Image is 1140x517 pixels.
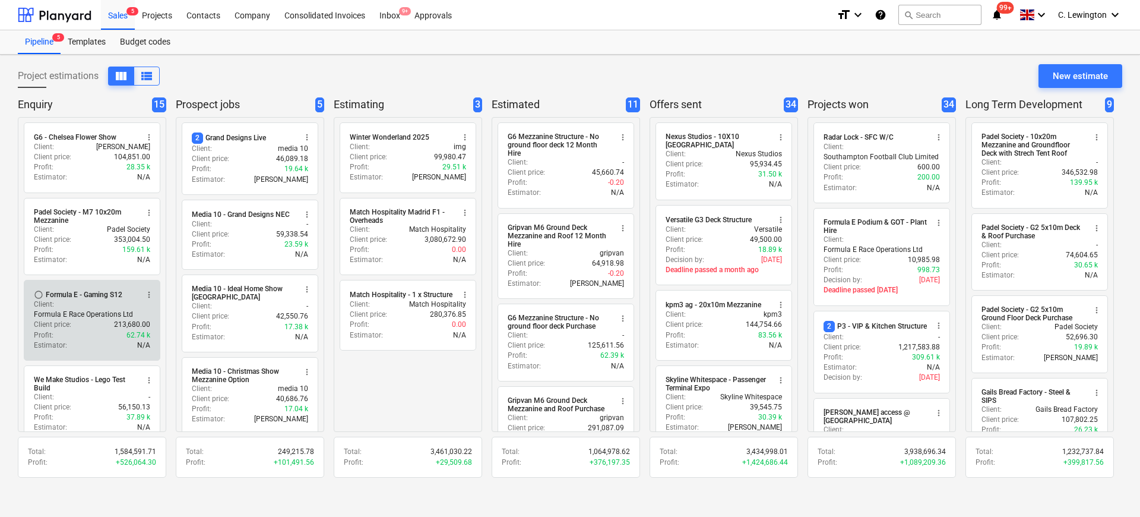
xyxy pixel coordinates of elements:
[824,285,940,295] p: Deadline passed [DATE]
[140,69,154,83] span: View as columns
[34,235,71,245] p: Client price :
[666,300,761,310] div: kpm3 ag - 20x10m Mezzanine
[34,402,71,412] p: Client price :
[334,97,468,112] p: Estimating
[611,188,624,198] p: N/A
[350,225,370,235] p: Client :
[350,330,383,341] p: Estimator :
[666,215,752,225] div: Versatile G3 Deck Structure
[898,5,981,25] button: Search
[61,30,113,54] a: Templates
[981,342,1001,352] p: Profit :
[508,279,541,289] p: Estimator :
[824,275,862,285] p: Decision by :
[453,330,466,341] p: N/A
[144,133,154,142] span: more_vert
[824,172,843,182] p: Profit :
[991,8,1003,22] i: notifications
[508,258,545,269] p: Client price :
[837,8,851,22] i: format_size
[508,157,528,168] p: Client :
[1085,188,1098,198] p: N/A
[666,310,686,320] p: Client :
[278,384,308,394] p: media 10
[666,255,704,265] p: Decision by :
[875,8,886,22] i: Knowledge base
[746,320,782,330] p: 144,754.66
[776,376,786,385] span: more_vert
[754,225,782,235] p: Versatile
[824,362,857,373] p: Estimator :
[600,248,624,258] p: gripvan
[934,321,943,330] span: more_vert
[1054,322,1098,332] p: Padel Society
[1058,10,1107,20] span: C. Lewington
[508,361,541,371] p: Estimator :
[758,169,782,179] p: 31.50 k
[666,330,685,341] p: Profit :
[192,322,211,332] p: Profit :
[1038,64,1122,88] button: New estimate
[758,330,782,341] p: 83.56 k
[350,133,429,142] div: Winter Wonderland 2025
[666,179,699,190] p: Estimator :
[350,162,369,172] p: Profit :
[302,367,312,377] span: more_vert
[34,300,54,310] p: Client :
[302,285,312,294] span: more_vert
[508,248,528,258] p: Client :
[981,157,1002,168] p: Client :
[769,179,782,190] p: N/A
[588,341,624,351] p: 125,611.56
[851,8,865,22] i: keyboard_arrow_down
[192,311,229,321] p: Client price :
[122,245,150,255] p: 159.61 k
[192,175,225,185] p: Estimator :
[981,305,1085,322] div: Padel Society - G2 5x10m Ground Floor Deck Purchase
[508,168,545,178] p: Client price :
[34,310,133,320] p: Formula E Race Operations Ltd
[898,342,940,352] p: 1,217,583.88
[254,414,308,424] p: [PERSON_NAME]
[824,235,844,245] p: Client :
[666,392,686,402] p: Client :
[34,392,54,402] p: Client :
[452,320,466,330] p: 0.00
[1092,388,1101,398] span: more_vert
[824,142,844,152] p: Client :
[460,208,470,217] span: more_vert
[148,392,150,402] p: -
[807,97,937,112] p: Projects won
[425,235,466,245] p: 3,080,672.90
[824,321,927,332] div: P3 - VIP & Kitchen Structure
[981,388,1085,405] div: Gails Bread Factory - Steel & SIPS
[784,97,798,112] span: 34
[34,172,67,182] p: Estimator :
[152,97,166,112] span: 15
[508,314,611,330] div: G6 Mezzanine Structure - No ground floor deck Purchase
[611,361,624,371] p: N/A
[34,142,54,152] p: Client :
[618,314,628,323] span: more_vert
[981,405,1002,415] p: Client :
[1044,353,1098,363] p: [PERSON_NAME]
[350,172,383,182] p: Estimator :
[666,412,685,423] p: Profit :
[1105,97,1114,112] span: 9
[618,223,628,233] span: more_vert
[917,172,940,182] p: 200.00
[508,330,528,341] p: Client :
[666,341,699,351] p: Estimator :
[113,30,178,54] div: Budget codes
[769,341,782,351] p: N/A
[1081,460,1140,517] iframe: Chat Widget
[276,311,308,321] p: 42,550.76
[608,269,624,279] p: -0.20
[750,235,782,245] p: 49,500.00
[409,225,466,235] p: Match Hospitality
[1092,133,1101,142] span: more_vert
[126,412,150,423] p: 37.89 k
[144,290,154,300] span: more_vert
[192,404,211,414] p: Profit :
[600,413,624,423] p: gripvan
